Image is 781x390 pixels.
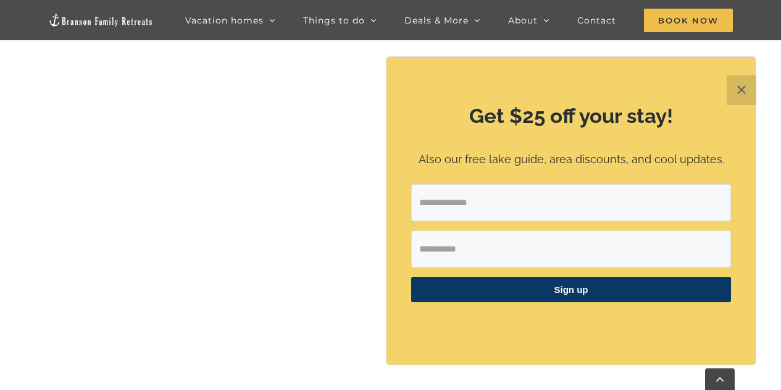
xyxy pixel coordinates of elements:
span: Vacation homes [185,16,264,25]
p: Also our free lake guide, area discounts, and cool updates. [411,151,731,169]
button: Sign up [411,277,731,302]
input: Email Address [411,184,731,221]
span: Things to do [303,16,365,25]
h2: Get $25 off your stay! [411,102,731,130]
img: Branson Family Retreats Logo [48,13,153,27]
p: ​ [411,318,731,331]
span: Deals & More [404,16,469,25]
input: First Name [411,231,731,268]
button: Close [727,75,756,105]
span: About [508,16,538,25]
span: Contact [577,16,616,25]
span: Book Now [644,9,733,32]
